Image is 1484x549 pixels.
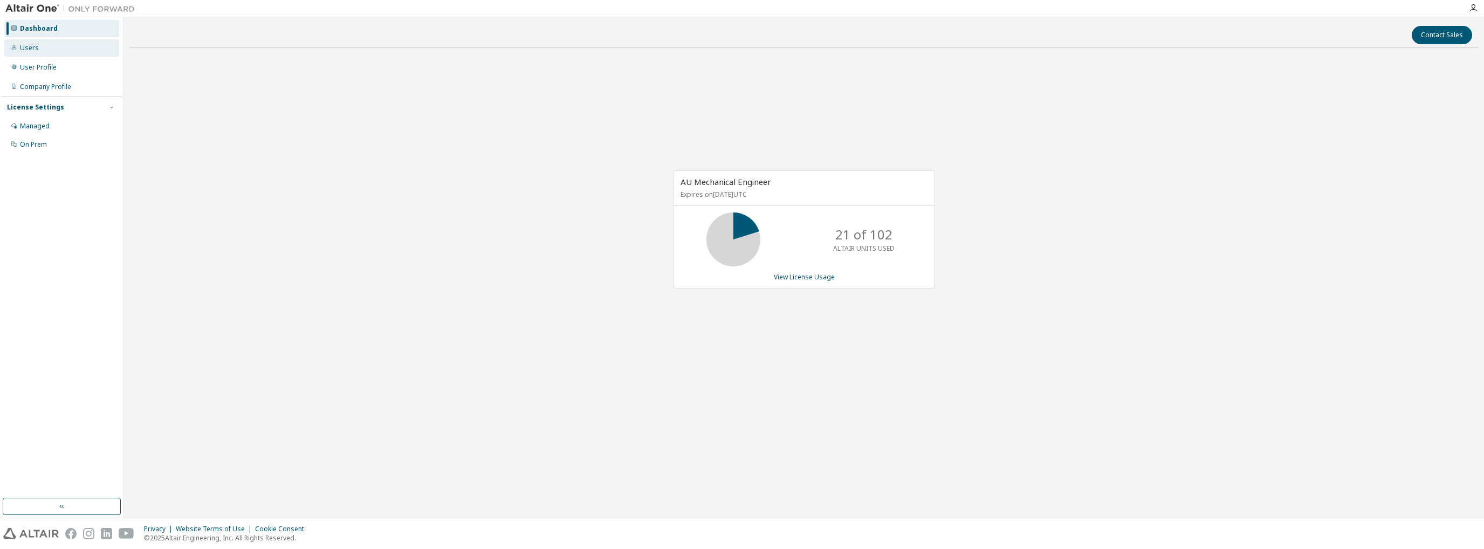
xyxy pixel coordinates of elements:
[835,225,892,244] p: 21 of 102
[65,528,77,539] img: facebook.svg
[20,83,71,91] div: Company Profile
[774,272,835,282] a: View License Usage
[176,525,255,533] div: Website Terms of Use
[20,44,39,52] div: Users
[681,176,771,187] span: AU Mechanical Engineer
[681,190,925,199] p: Expires on [DATE] UTC
[20,140,47,149] div: On Prem
[3,528,59,539] img: altair_logo.svg
[20,63,57,72] div: User Profile
[20,24,58,33] div: Dashboard
[255,525,311,533] div: Cookie Consent
[119,528,134,539] img: youtube.svg
[83,528,94,539] img: instagram.svg
[7,103,64,112] div: License Settings
[5,3,140,14] img: Altair One
[1412,26,1472,44] button: Contact Sales
[833,244,895,253] p: ALTAIR UNITS USED
[20,122,50,131] div: Managed
[101,528,112,539] img: linkedin.svg
[144,525,176,533] div: Privacy
[144,533,311,543] p: © 2025 Altair Engineering, Inc. All Rights Reserved.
